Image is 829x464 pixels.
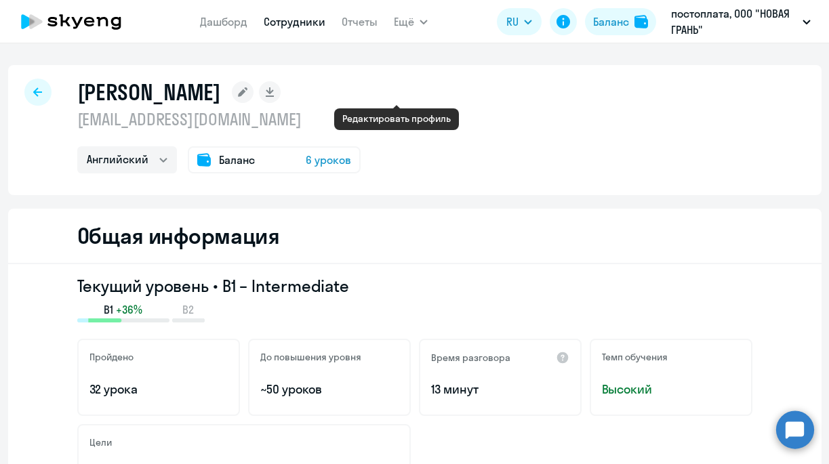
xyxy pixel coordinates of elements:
button: RU [497,8,542,35]
p: ~50 уроков [260,381,399,398]
span: B1 [104,302,113,317]
p: 13 минут [431,381,569,398]
h5: Пройдено [89,351,134,363]
button: Ещё [394,8,428,35]
button: Балансbalance [585,8,656,35]
h5: Цели [89,436,112,448]
a: Дашборд [200,15,247,28]
span: 6 уроков [306,152,351,168]
h1: [PERSON_NAME] [77,79,221,106]
p: [EMAIL_ADDRESS][DOMAIN_NAME] [77,108,361,130]
span: Баланс [219,152,255,168]
div: Баланс [593,14,629,30]
p: постоплата, ООО "НОВАЯ ГРАНЬ" [671,5,797,38]
p: 32 урока [89,381,228,398]
a: Сотрудники [264,15,325,28]
a: Отчеты [342,15,378,28]
span: RU [506,14,519,30]
span: Высокий [602,381,740,398]
span: Ещё [394,14,414,30]
img: balance [634,15,648,28]
div: Редактировать профиль [342,112,451,125]
span: +36% [116,302,142,317]
h2: Общая информация [77,222,280,249]
h3: Текущий уровень • B1 – Intermediate [77,275,752,297]
h5: Время разговора [431,352,510,364]
span: B2 [182,302,194,317]
button: постоплата, ООО "НОВАЯ ГРАНЬ" [664,5,817,38]
h5: До повышения уровня [260,351,361,363]
h5: Темп обучения [602,351,668,363]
